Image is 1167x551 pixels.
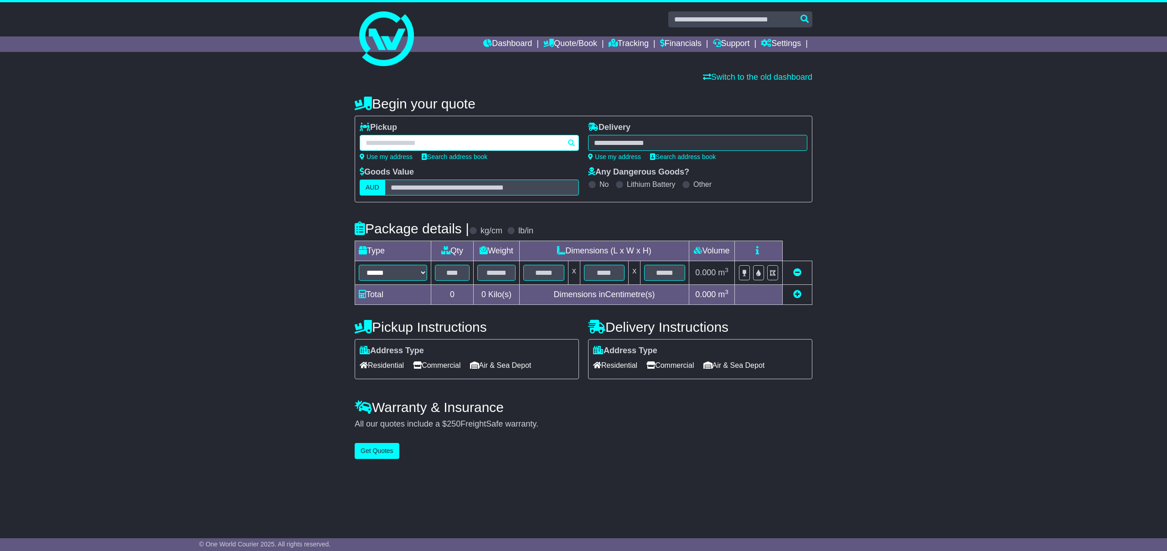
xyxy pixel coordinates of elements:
label: AUD [360,180,385,196]
span: 250 [447,419,460,428]
sup: 3 [725,267,728,273]
a: Remove this item [793,268,801,277]
label: Pickup [360,123,397,133]
label: Delivery [588,123,630,133]
td: Dimensions (L x W x H) [519,241,689,261]
sup: 3 [725,288,728,295]
h4: Warranty & Insurance [355,400,812,415]
td: Kilo(s) [474,285,520,305]
span: Commercial [646,358,694,372]
div: All our quotes include a $ FreightSafe warranty. [355,419,812,429]
h4: Package details | [355,221,469,236]
a: Add new item [793,290,801,299]
label: Address Type [360,346,424,356]
label: No [599,180,609,189]
a: Use my address [588,153,641,160]
a: Tracking [609,36,649,52]
span: 0 [481,290,486,299]
a: Use my address [360,153,413,160]
label: kg/cm [480,226,502,236]
td: Weight [474,241,520,261]
a: Financials [660,36,702,52]
span: 0.000 [695,268,716,277]
a: Support [713,36,750,52]
label: Any Dangerous Goods? [588,167,689,177]
h4: Begin your quote [355,96,812,111]
td: Qty [431,241,474,261]
span: m [718,290,728,299]
td: x [568,261,580,285]
h4: Delivery Instructions [588,319,812,335]
h4: Pickup Instructions [355,319,579,335]
label: lb/in [518,226,533,236]
td: Dimensions in Centimetre(s) [519,285,689,305]
a: Quote/Book [543,36,597,52]
a: Switch to the old dashboard [703,72,812,82]
a: Dashboard [483,36,532,52]
typeahead: Please provide city [360,135,579,151]
td: Total [355,285,431,305]
a: Settings [761,36,801,52]
label: Goods Value [360,167,414,177]
td: 0 [431,285,474,305]
label: Address Type [593,346,657,356]
a: Search address book [650,153,716,160]
a: Search address book [422,153,487,160]
span: © One World Courier 2025. All rights reserved. [199,541,331,548]
span: m [718,268,728,277]
span: Residential [360,358,404,372]
span: 0.000 [695,290,716,299]
label: Other [693,180,712,189]
td: Type [355,241,431,261]
td: Volume [689,241,734,261]
td: x [629,261,640,285]
span: Air & Sea Depot [470,358,532,372]
label: Lithium Battery [627,180,676,189]
button: Get Quotes [355,443,399,459]
span: Commercial [413,358,460,372]
span: Residential [593,358,637,372]
span: Air & Sea Depot [703,358,765,372]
